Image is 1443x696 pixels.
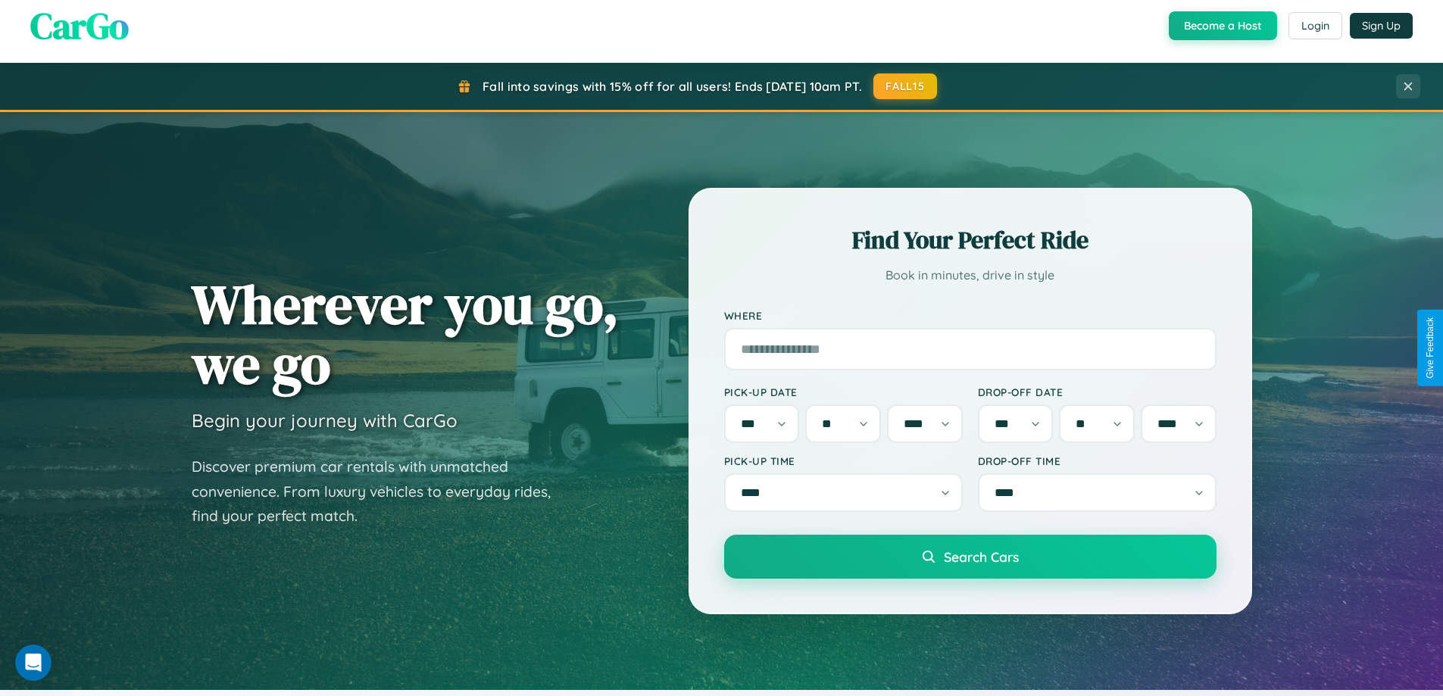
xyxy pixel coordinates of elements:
p: Book in minutes, drive in style [724,264,1217,286]
button: Become a Host [1169,11,1277,40]
label: Where [724,309,1217,322]
span: CarGo [30,1,129,51]
label: Drop-off Date [978,385,1217,398]
button: FALL15 [873,73,937,99]
h3: Begin your journey with CarGo [192,409,458,432]
button: Login [1288,12,1342,39]
div: Give Feedback [1425,317,1435,379]
span: Fall into savings with 15% off for all users! Ends [DATE] 10am PT. [483,79,862,94]
button: Search Cars [724,535,1217,579]
p: Discover premium car rentals with unmatched convenience. From luxury vehicles to everyday rides, ... [192,454,570,529]
h2: Find Your Perfect Ride [724,223,1217,257]
label: Drop-off Time [978,454,1217,467]
label: Pick-up Time [724,454,963,467]
span: Search Cars [944,548,1019,565]
label: Pick-up Date [724,385,963,398]
button: Sign Up [1350,13,1413,39]
iframe: Intercom live chat [15,645,52,681]
h1: Wherever you go, we go [192,274,619,394]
